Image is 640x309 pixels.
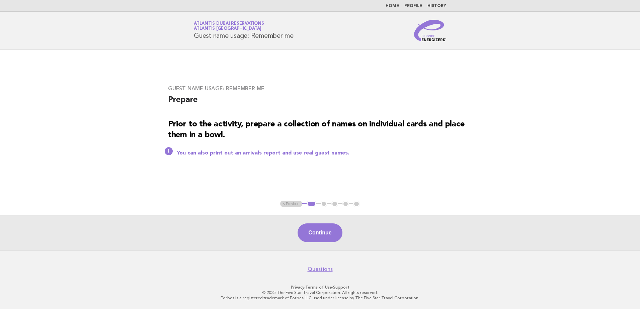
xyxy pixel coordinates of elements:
p: You can also print out an arrivals report and use real guest names. [177,150,472,157]
img: Service Energizers [414,20,446,41]
a: Support [333,285,349,290]
a: Terms of Use [305,285,332,290]
button: Continue [298,223,342,242]
a: Questions [308,266,333,273]
h1: Guest name usage: Remember me [194,22,294,39]
p: Forbes is a registered trademark of Forbes LLC used under license by The Five Star Travel Corpora... [115,295,525,301]
a: Home [386,4,399,8]
p: · · [115,285,525,290]
button: 1 [307,201,316,207]
h2: Prepare [168,95,472,111]
h3: Guest name usage: Remember me [168,85,472,92]
strong: Prior to the activity, prepare a collection of names on individual cards and place them in a bowl. [168,120,464,139]
a: Atlantis Dubai ReservationsAtlantis [GEOGRAPHIC_DATA] [194,21,264,31]
a: Privacy [291,285,304,290]
a: Profile [404,4,422,8]
span: Atlantis [GEOGRAPHIC_DATA] [194,27,261,31]
a: History [427,4,446,8]
p: © 2025 The Five Star Travel Corporation. All rights reserved. [115,290,525,295]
